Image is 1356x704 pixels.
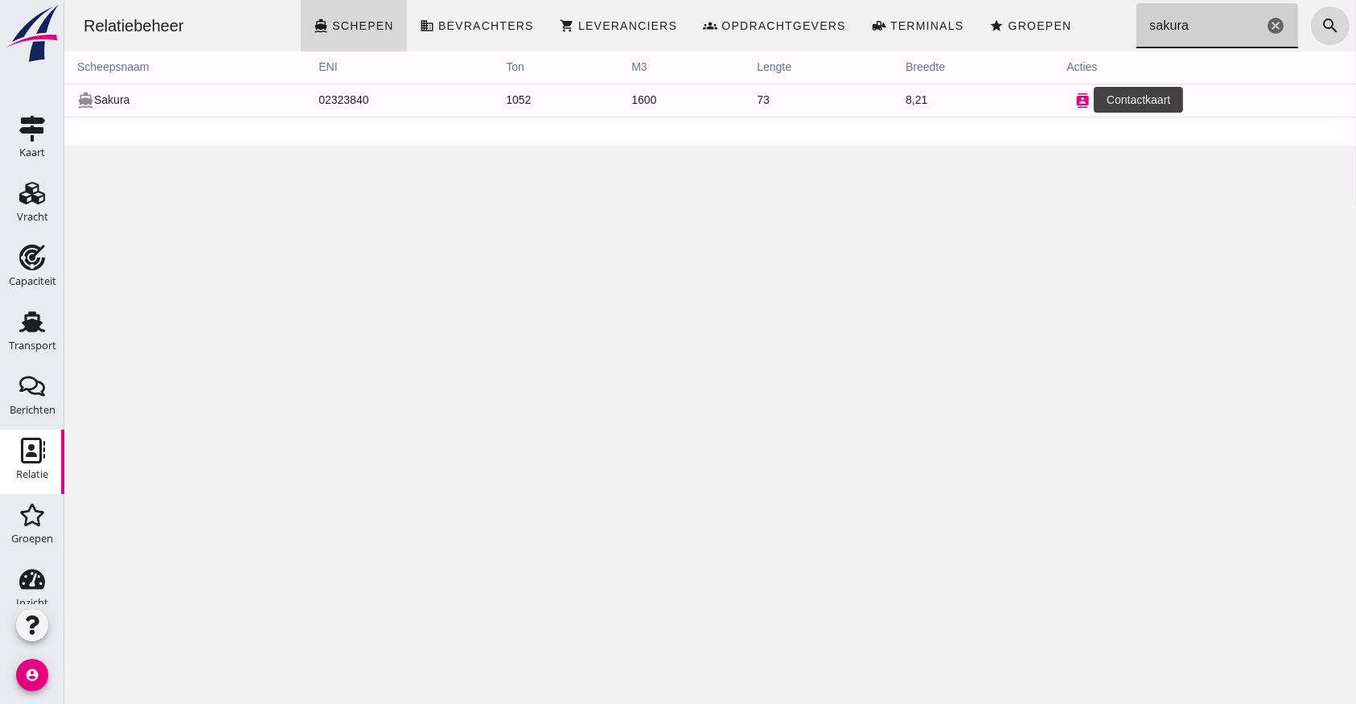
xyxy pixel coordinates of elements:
td: 1600 [554,84,680,117]
i: contacts [1011,93,1025,108]
div: Relatiebeheer [6,14,133,37]
i: attach_file [1075,93,1090,108]
div: Relatie [16,469,48,480]
i: business [355,19,370,33]
span: Schepen [267,19,330,32]
th: m3 [554,51,680,84]
div: Transport [9,340,56,351]
i: Wis Zoeken... [1202,16,1221,35]
i: star [925,19,939,33]
div: Kaart [19,147,45,158]
span: Groepen [943,19,1007,32]
div: Capaciteit [9,276,56,286]
th: acties [989,51,1292,84]
td: 1052 [429,84,554,117]
td: 8,21 [828,84,989,117]
i: shopping_cart [495,19,510,33]
span: Bevrachters [373,19,470,32]
div: Berichten [10,405,55,415]
th: lengte [680,51,828,84]
th: ton [429,51,554,84]
i: front_loader [807,19,822,33]
div: Vracht [17,212,48,222]
div: Groepen [11,533,53,544]
i: edit [1043,93,1058,108]
th: ENI [241,51,429,84]
div: Inzicht [16,598,48,608]
img: logo-small.a267ee39.svg [3,4,61,64]
i: directions_boat [249,19,264,33]
td: 73 [680,84,828,117]
span: Opdrachtgevers [656,19,782,32]
span: Leveranciers [513,19,613,32]
th: breedte [828,51,989,84]
i: directions_boat [13,92,30,109]
i: search [1256,16,1276,35]
td: 02323840 [241,84,429,117]
i: groups [639,19,653,33]
i: account_circle [16,659,48,691]
span: Terminals [825,19,900,32]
